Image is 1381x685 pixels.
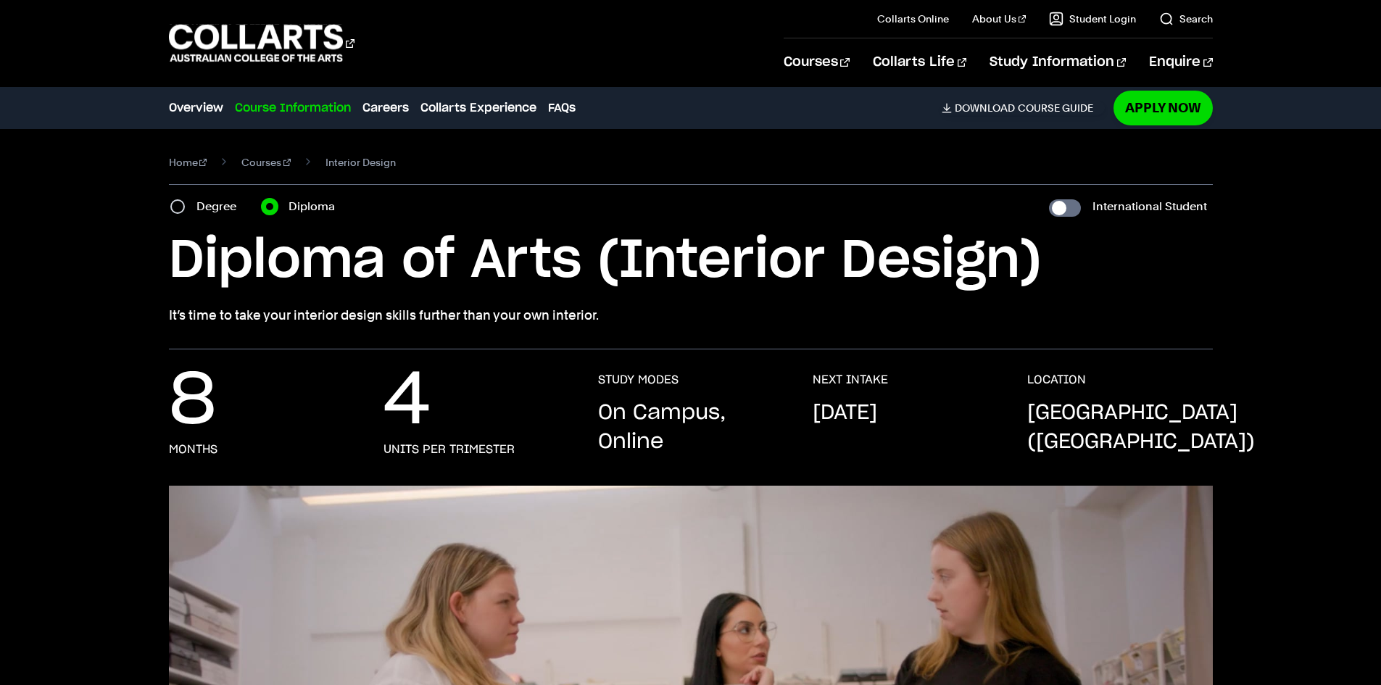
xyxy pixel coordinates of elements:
[813,373,888,387] h3: NEXT INTAKE
[169,373,216,431] p: 8
[1113,91,1213,125] a: Apply Now
[1092,196,1207,217] label: International Student
[1027,373,1086,387] h3: LOCATION
[955,101,1015,115] span: Download
[235,99,351,117] a: Course Information
[325,152,396,173] span: Interior Design
[289,196,344,217] label: Diploma
[972,12,1026,26] a: About Us
[942,101,1105,115] a: DownloadCourse Guide
[1159,12,1213,26] a: Search
[548,99,576,117] a: FAQs
[169,99,223,117] a: Overview
[383,442,515,457] h3: units per trimester
[420,99,536,117] a: Collarts Experience
[196,196,245,217] label: Degree
[169,152,207,173] a: Home
[362,99,409,117] a: Careers
[1149,38,1212,86] a: Enquire
[383,373,431,431] p: 4
[784,38,850,86] a: Courses
[1049,12,1136,26] a: Student Login
[169,22,354,64] div: Go to homepage
[990,38,1126,86] a: Study Information
[241,152,291,173] a: Courses
[598,399,784,457] p: On Campus, Online
[873,38,966,86] a: Collarts Life
[877,12,949,26] a: Collarts Online
[169,442,217,457] h3: months
[169,228,1213,294] h1: Diploma of Arts (Interior Design)
[169,305,1213,325] p: It’s time to take your interior design skills further than your own interior.
[1027,399,1255,457] p: [GEOGRAPHIC_DATA] ([GEOGRAPHIC_DATA])
[813,399,877,428] p: [DATE]
[598,373,679,387] h3: STUDY MODES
